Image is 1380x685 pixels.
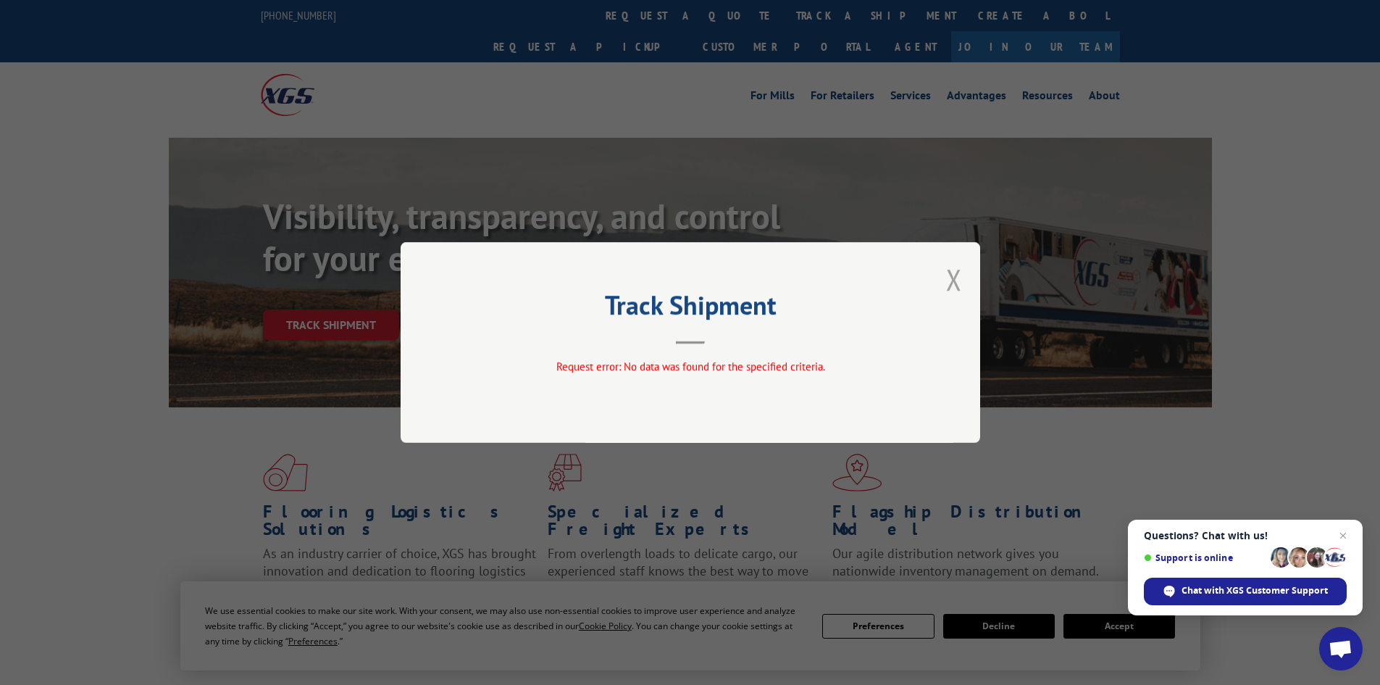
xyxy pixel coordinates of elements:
[1144,530,1347,541] span: Questions? Chat with us!
[1319,627,1363,671] div: Open chat
[473,295,908,323] h2: Track Shipment
[946,260,962,299] button: Close modal
[1334,527,1352,544] span: Close chat
[556,360,824,373] span: Request error: No data was found for the specified criteria.
[1144,578,1347,605] div: Chat with XGS Customer Support
[1144,552,1266,563] span: Support is online
[1182,584,1328,597] span: Chat with XGS Customer Support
